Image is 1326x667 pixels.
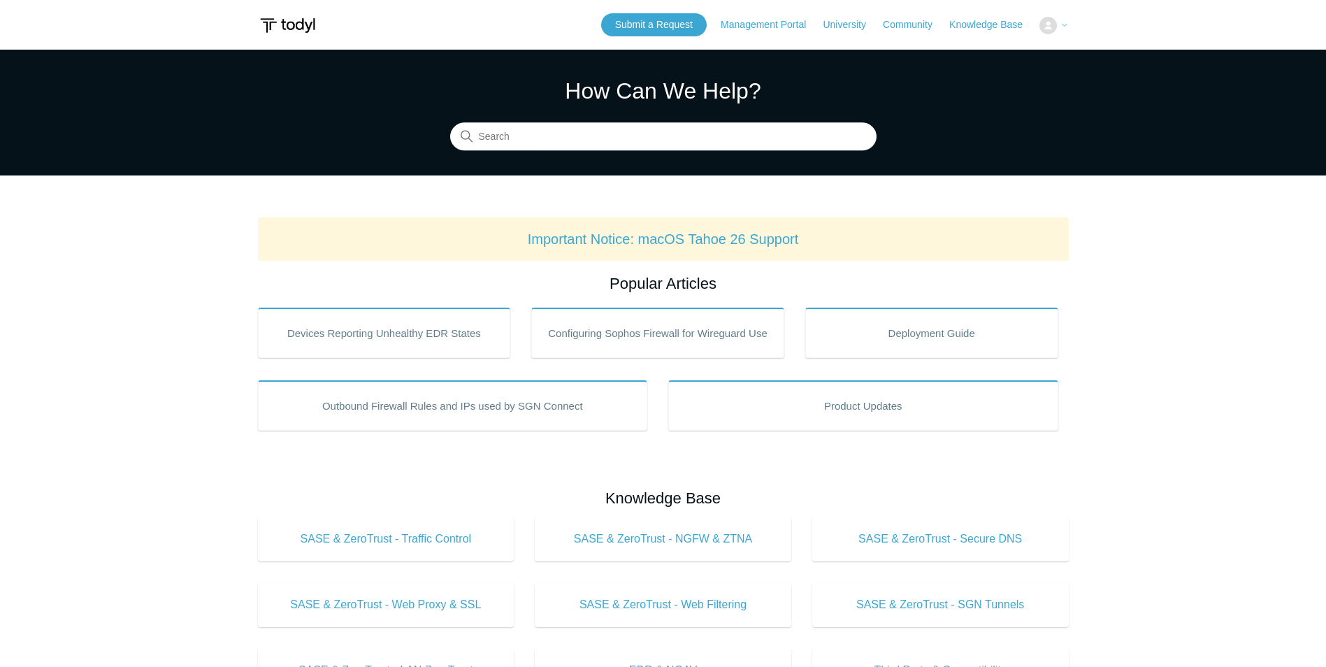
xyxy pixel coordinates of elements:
span: SASE & ZeroTrust - NGFW & ZTNA [556,531,770,547]
a: Outbound Firewall Rules and IPs used by SGN Connect [258,380,648,431]
a: Devices Reporting Unhealthy EDR States [258,308,511,358]
span: SASE & ZeroTrust - Secure DNS [833,531,1048,547]
a: University [823,17,879,32]
a: SASE & ZeroTrust - Secure DNS [812,517,1069,561]
a: Submit a Request [601,13,707,36]
span: SASE & ZeroTrust - Web Filtering [556,596,770,613]
img: Todyl Support Center Help Center home page [258,13,317,38]
a: SASE & ZeroTrust - Traffic Control [258,517,514,561]
a: SASE & ZeroTrust - Web Filtering [535,582,791,627]
a: Configuring Sophos Firewall for Wireguard Use [531,308,784,358]
input: Search [450,123,877,151]
h2: Knowledge Base [258,487,1069,510]
a: SASE & ZeroTrust - NGFW & ZTNA [535,517,791,561]
a: Knowledge Base [949,17,1037,32]
span: SASE & ZeroTrust - Traffic Control [279,531,493,547]
a: SASE & ZeroTrust - SGN Tunnels [812,582,1069,627]
a: Community [883,17,946,32]
a: Product Updates [668,380,1058,431]
h2: Popular Articles [258,272,1069,295]
a: Deployment Guide [805,308,1058,358]
span: SASE & ZeroTrust - Web Proxy & SSL [279,596,493,613]
span: SASE & ZeroTrust - SGN Tunnels [833,596,1048,613]
h1: How Can We Help? [450,74,877,108]
a: Management Portal [721,17,820,32]
a: Important Notice: macOS Tahoe 26 Support [528,231,799,247]
a: SASE & ZeroTrust - Web Proxy & SSL [258,582,514,627]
